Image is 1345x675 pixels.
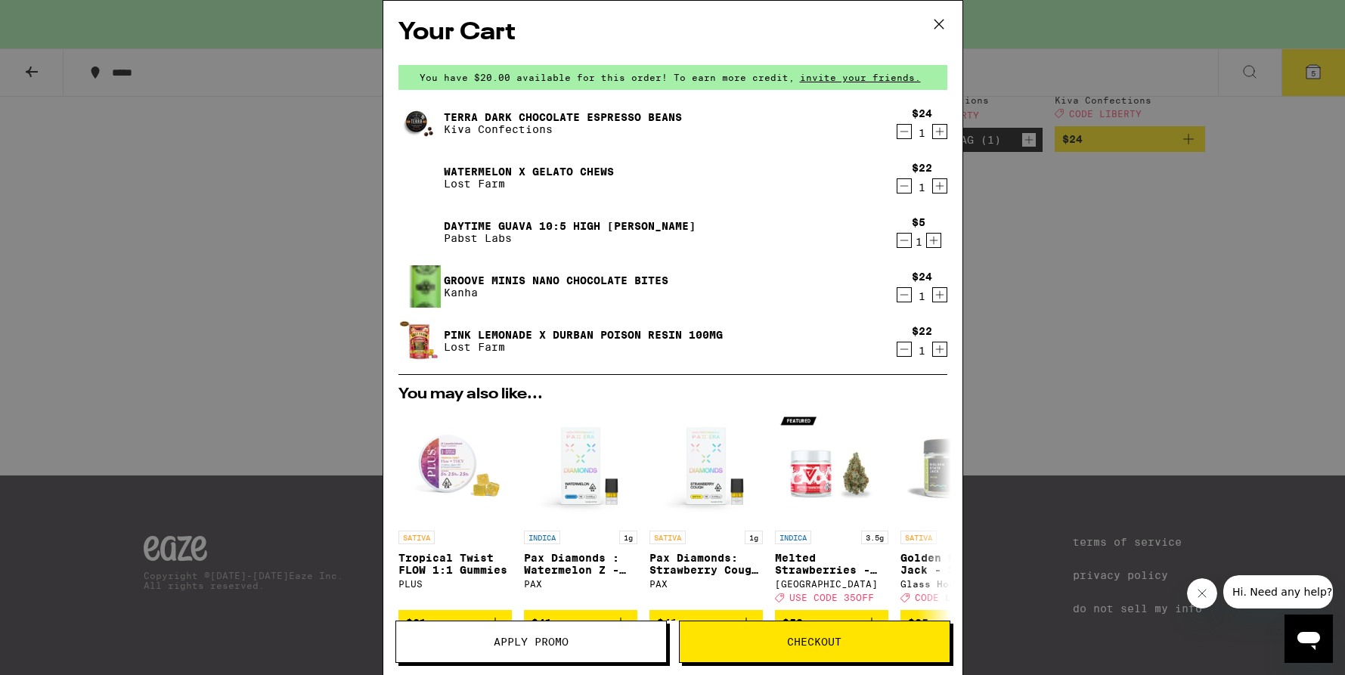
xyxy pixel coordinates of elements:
[897,287,912,302] button: Decrement
[908,617,928,629] span: $25
[915,593,987,602] span: CODE LIBERTY
[398,211,441,253] img: Daytime Guava 10:5 High Seltzer
[398,102,441,144] img: Terra Dark Chocolate Espresso Beans
[932,287,947,302] button: Increment
[912,127,932,139] div: 1
[679,621,950,663] button: Checkout
[932,342,947,357] button: Increment
[897,342,912,357] button: Decrement
[398,156,441,199] img: Watermelon x Gelato Chews
[524,531,560,544] p: INDICA
[897,233,912,248] button: Decrement
[657,617,677,629] span: $41
[524,610,637,636] button: Add to bag
[897,178,912,194] button: Decrement
[900,410,1014,610] a: Open page for Golden State Jack - 3.5g from Glass House
[900,531,937,544] p: SATIVA
[444,341,723,353] p: Lost Farm
[775,531,811,544] p: INDICA
[912,162,932,174] div: $22
[395,621,667,663] button: Apply Promo
[398,65,947,90] div: You have $20.00 available for this order! To earn more credit,invite your friends.
[649,579,763,589] div: PAX
[932,178,947,194] button: Increment
[406,617,426,629] span: $21
[926,233,941,248] button: Increment
[745,531,763,544] p: 1g
[398,233,441,341] img: Groove Minis Nano Chocolate Bites
[444,286,668,299] p: Kanha
[900,579,1014,589] div: Glass House
[524,410,637,523] img: PAX - Pax Diamonds : Watermelon Z - 1g
[524,552,637,576] p: Pax Diamonds : Watermelon Z - 1g
[897,124,912,139] button: Decrement
[900,552,1014,576] p: Golden State Jack - 3.5g
[789,593,874,602] span: USE CODE 35OFF
[900,410,1014,523] img: Glass House - Golden State Jack - 3.5g
[524,579,637,589] div: PAX
[912,290,932,302] div: 1
[398,552,512,576] p: Tropical Twist FLOW 1:1 Gummies
[912,325,932,337] div: $22
[775,610,888,636] button: Add to bag
[398,387,947,402] h2: You may also like...
[398,16,947,50] h2: Your Cart
[912,271,932,283] div: $24
[444,232,696,244] p: Pabst Labs
[649,610,763,636] button: Add to bag
[398,410,512,610] a: Open page for Tropical Twist FLOW 1:1 Gummies from PLUS
[524,410,637,610] a: Open page for Pax Diamonds : Watermelon Z - 1g from PAX
[912,216,925,228] div: $5
[775,552,888,576] p: Melted Strawberries - 3.5g
[619,531,637,544] p: 1g
[775,579,888,589] div: [GEOGRAPHIC_DATA]
[420,73,795,82] span: You have $20.00 available for this order! To earn more credit,
[795,73,926,82] span: invite your friends.
[398,410,512,523] img: PLUS - Tropical Twist FLOW 1:1 Gummies
[1223,575,1333,608] iframe: Message from company
[912,236,925,248] div: 1
[649,410,763,610] a: Open page for Pax Diamonds: Strawberry Cough - 1g from PAX
[398,579,512,589] div: PLUS
[494,636,569,647] span: Apply Promo
[444,220,696,232] a: Daytime Guava 10:5 High [PERSON_NAME]
[444,178,614,190] p: Lost Farm
[444,123,682,135] p: Kiva Confections
[444,111,682,123] a: Terra Dark Chocolate Espresso Beans
[398,610,512,636] button: Add to bag
[444,329,723,341] a: Pink Lemonade x Durban Poison Resin 100mg
[787,636,841,647] span: Checkout
[649,552,763,576] p: Pax Diamonds: Strawberry Cough - 1g
[912,181,932,194] div: 1
[861,531,888,544] p: 3.5g
[1187,578,1217,608] iframe: Close message
[912,345,932,357] div: 1
[444,274,668,286] a: Groove Minis Nano Chocolate Bites
[912,107,932,119] div: $24
[398,320,441,362] img: Pink Lemonade x Durban Poison Resin 100mg
[932,124,947,139] button: Increment
[649,531,686,544] p: SATIVA
[1285,615,1333,663] iframe: Button to launch messaging window
[900,610,1014,636] button: Add to bag
[531,617,552,629] span: $41
[775,410,888,610] a: Open page for Melted Strawberries - 3.5g from Ember Valley
[444,166,614,178] a: Watermelon x Gelato Chews
[649,410,763,523] img: PAX - Pax Diamonds: Strawberry Cough - 1g
[775,410,888,523] img: Ember Valley - Melted Strawberries - 3.5g
[783,617,803,629] span: $50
